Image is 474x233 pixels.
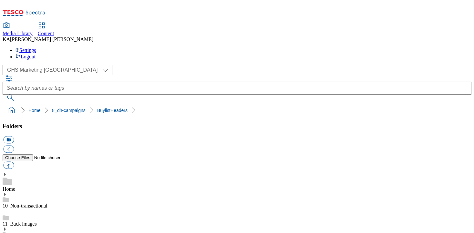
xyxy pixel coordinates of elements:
[15,54,36,59] a: Logout
[3,82,471,95] input: Search by names or tags
[52,108,86,113] a: 8_dh-campaigns
[3,203,47,208] a: 10_Non-transactional
[6,105,17,116] a: home
[38,23,54,36] a: Content
[3,36,10,42] span: KA
[3,221,37,227] a: 11_Back images
[38,31,54,36] span: Content
[3,123,471,130] h3: Folders
[3,104,471,117] nav: breadcrumb
[3,31,33,36] span: Media Library
[10,36,93,42] span: [PERSON_NAME] [PERSON_NAME]
[28,108,40,113] a: Home
[3,186,15,192] a: Home
[3,23,33,36] a: Media Library
[97,108,128,113] a: BuylistHeaders
[15,47,36,53] a: Settings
